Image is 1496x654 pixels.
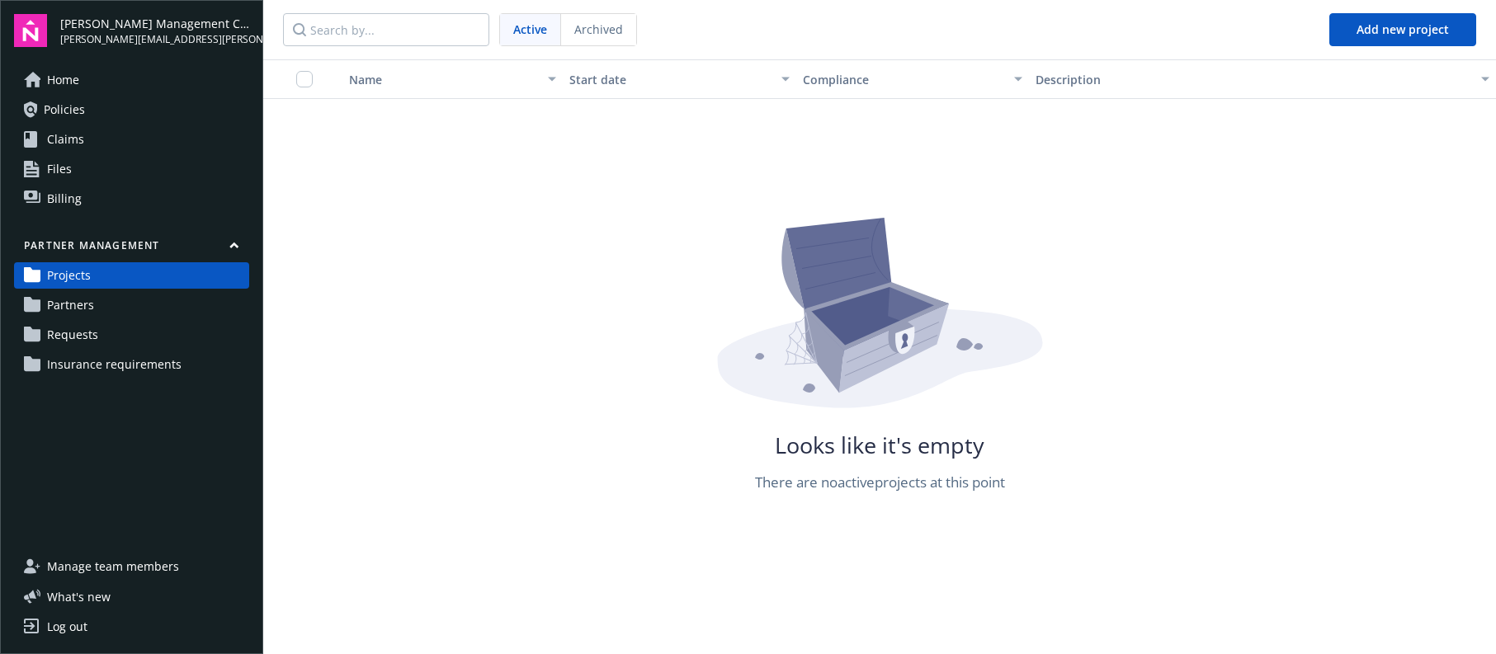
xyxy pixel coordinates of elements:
img: navigator-logo.svg [14,14,47,47]
a: Projects [14,262,249,289]
a: Insurance requirements [14,351,249,378]
span: Archived [574,21,623,38]
div: Looks like it's empty [775,435,984,455]
span: Insurance requirements [47,351,182,378]
span: Requests [47,322,98,348]
span: Files [47,156,72,182]
span: What ' s new [47,588,111,605]
span: Add new project [1357,21,1449,37]
input: Search by... [283,13,489,46]
div: Start date [569,71,772,88]
button: Description [1029,59,1496,99]
button: Start date [563,59,796,99]
a: Partners [14,292,249,318]
span: Claims [47,126,84,153]
span: Partners [47,292,94,318]
div: Log out [47,614,87,640]
button: Compliance [796,59,1030,99]
a: Billing [14,186,249,212]
span: Projects [47,262,91,289]
div: There are no active projects at this point [755,473,1005,492]
span: Active [513,21,547,38]
span: Policies [44,96,85,123]
a: Files [14,156,249,182]
span: [PERSON_NAME][EMAIL_ADDRESS][PERSON_NAME][DOMAIN_NAME] [60,32,249,47]
span: Home [47,67,79,93]
span: Manage team members [47,553,179,580]
a: Manage team members [14,553,249,580]
div: Description [1036,71,1471,88]
a: Home [14,67,249,93]
a: Policies [14,96,249,123]
button: Partner management [14,238,249,259]
a: Claims [14,126,249,153]
button: What's new [14,588,137,605]
button: Add new project [1329,13,1476,46]
span: Billing [47,186,82,212]
input: Select all [296,71,313,87]
div: Toggle SortBy [336,71,538,88]
div: Name [336,71,538,88]
a: Requests [14,322,249,348]
div: Compliance [803,71,1005,88]
span: [PERSON_NAME] Management Company [60,15,249,32]
button: [PERSON_NAME] Management Company[PERSON_NAME][EMAIL_ADDRESS][PERSON_NAME][DOMAIN_NAME] [60,14,249,47]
